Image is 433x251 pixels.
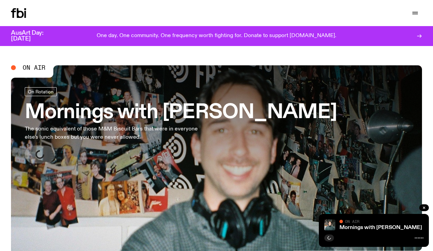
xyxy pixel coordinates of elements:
img: Radio presenter Ben Hansen sits in front of a wall of photos and an fbi radio sign. Film photo. B... [324,219,335,230]
a: On Rotation [25,87,57,96]
h3: AusArt Day: [DATE] [11,30,55,42]
span: On Air [23,65,45,71]
p: One day. One community. One frequency worth fighting for. Donate to support [DOMAIN_NAME]. [97,33,336,39]
a: Mornings with [PERSON_NAME]The sonic equivalent of those M&M Biscuit Bars that were in everyone e... [25,87,337,163]
a: Mornings with [PERSON_NAME] [339,225,422,230]
span: On Rotation [28,89,54,94]
p: The sonic equivalent of those M&M Biscuit Bars that were in everyone else's lunch boxes but you w... [25,125,201,141]
h3: Mornings with [PERSON_NAME] [25,103,337,122]
span: On Air [345,219,359,224]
